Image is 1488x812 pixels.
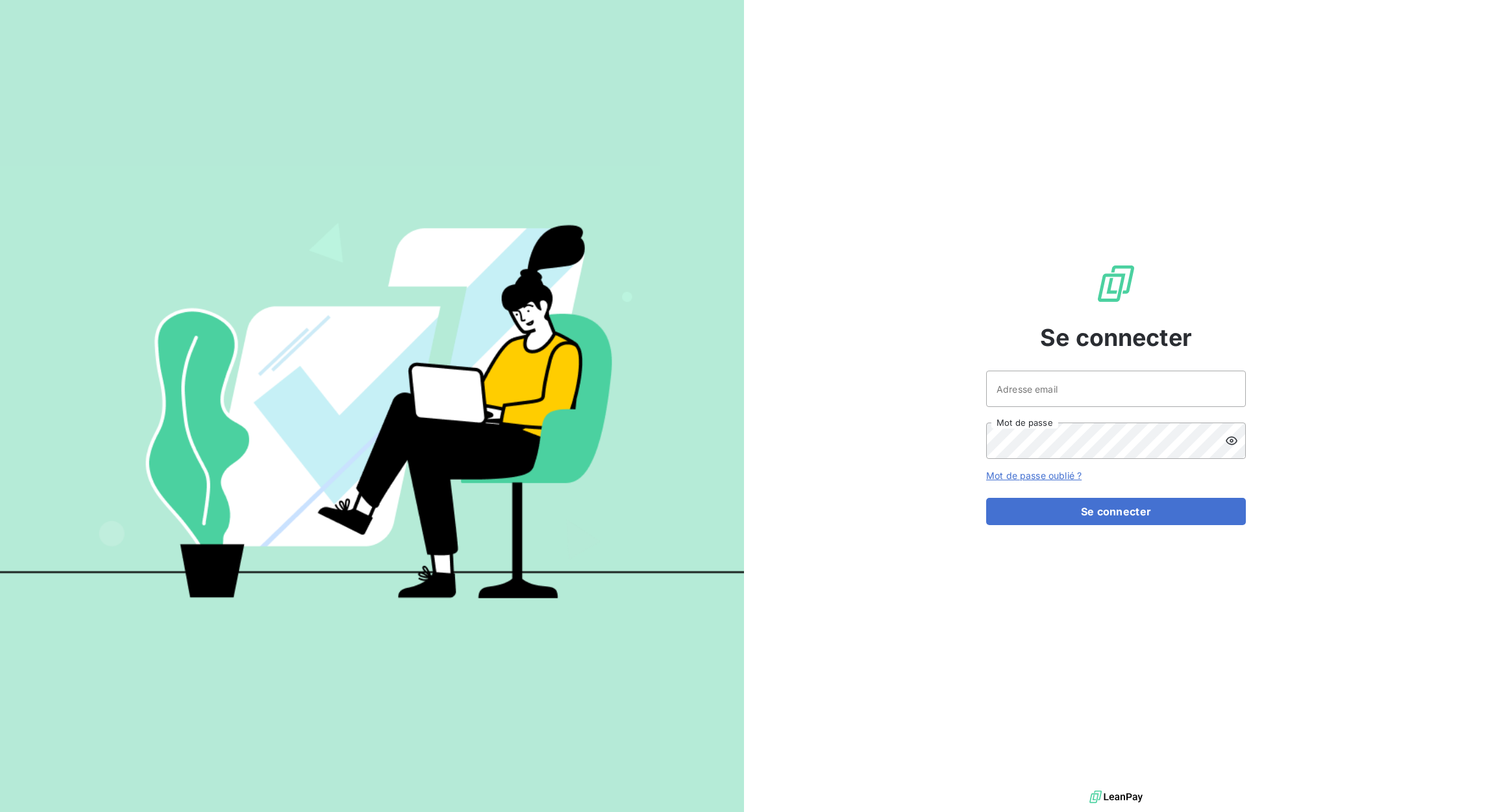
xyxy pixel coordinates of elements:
[1095,263,1137,304] img: Logo LeanPay
[986,371,1246,407] input: placeholder
[1040,320,1192,355] span: Se connecter
[986,498,1246,525] button: Se connecter
[1089,787,1143,807] img: logo
[986,470,1082,481] a: Mot de passe oublié ?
